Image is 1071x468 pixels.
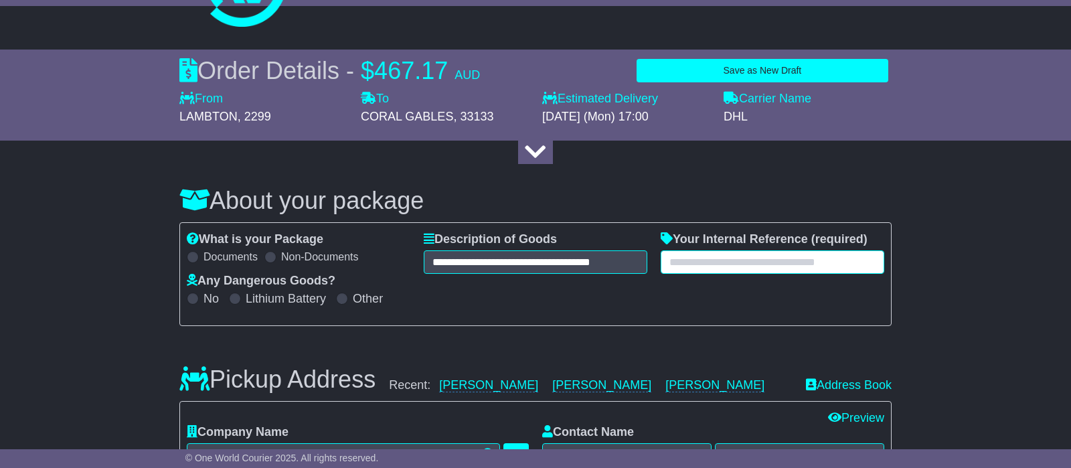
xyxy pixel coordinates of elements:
[453,110,493,123] span: , 33133
[361,110,453,123] span: CORAL GABLES
[542,425,634,440] label: Contact Name
[724,92,811,106] label: Carrier Name
[424,232,557,247] label: Description of Goods
[187,425,289,440] label: Company Name
[179,366,376,393] h3: Pickup Address
[828,411,884,424] a: Preview
[203,292,219,307] label: No
[238,110,271,123] span: , 2299
[637,59,888,82] button: Save as New Draft
[455,68,480,82] span: AUD
[665,378,764,392] a: [PERSON_NAME]
[542,110,710,125] div: [DATE] (Mon) 17:00
[374,57,448,84] span: 467.17
[439,378,538,392] a: [PERSON_NAME]
[179,92,223,106] label: From
[179,110,238,123] span: LAMBTON
[724,110,892,125] div: DHL
[185,453,379,463] span: © One World Courier 2025. All rights reserved.
[203,250,258,263] label: Documents
[179,56,480,85] div: Order Details -
[361,92,389,106] label: To
[552,378,651,392] a: [PERSON_NAME]
[179,187,892,214] h3: About your package
[361,57,374,84] span: $
[389,378,793,393] div: Recent:
[542,92,710,106] label: Estimated Delivery
[661,232,868,247] label: Your Internal Reference (required)
[353,292,383,307] label: Other
[281,250,359,263] label: Non-Documents
[806,378,892,393] a: Address Book
[187,232,323,247] label: What is your Package
[246,292,326,307] label: Lithium Battery
[187,274,335,289] label: Any Dangerous Goods?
